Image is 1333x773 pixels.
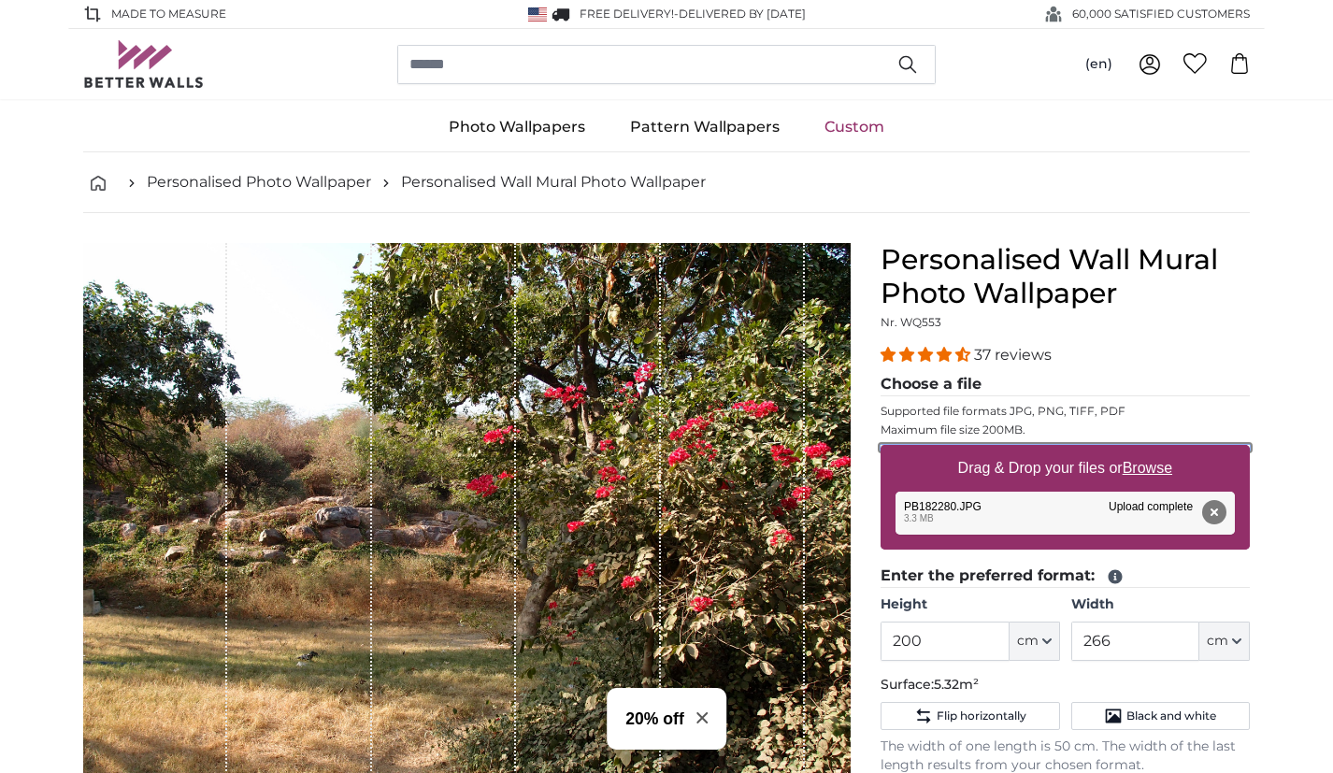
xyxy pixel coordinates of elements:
[1123,460,1172,476] u: Browse
[1126,709,1216,723] span: Black and white
[580,7,674,21] span: FREE delivery!
[1071,595,1250,614] label: Width
[881,243,1250,310] h1: Personalised Wall Mural Photo Wallpaper
[83,40,205,88] img: Betterwalls
[674,7,806,21] span: -
[1207,632,1228,651] span: cm
[881,315,941,329] span: Nr. WQ553
[881,373,1250,396] legend: Choose a file
[147,171,371,193] a: Personalised Photo Wallpaper
[608,103,802,151] a: Pattern Wallpapers
[881,702,1059,730] button: Flip horizontally
[1199,622,1250,661] button: cm
[1071,702,1250,730] button: Black and white
[1072,6,1250,22] span: 60,000 SATISFIED CUSTOMERS
[934,676,979,693] span: 5.32m²
[881,595,1059,614] label: Height
[802,103,907,151] a: Custom
[881,422,1250,437] p: Maximum file size 200MB.
[974,346,1052,364] span: 37 reviews
[881,346,974,364] span: 4.32 stars
[111,6,226,22] span: Made to Measure
[881,676,1250,694] p: Surface:
[401,171,706,193] a: Personalised Wall Mural Photo Wallpaper
[83,152,1250,213] nav: breadcrumbs
[881,565,1250,588] legend: Enter the preferred format:
[426,103,608,151] a: Photo Wallpapers
[679,7,806,21] span: Delivered by [DATE]
[937,709,1026,723] span: Flip horizontally
[1010,622,1060,661] button: cm
[1070,48,1127,81] button: (en)
[1017,632,1039,651] span: cm
[528,7,547,21] img: United States
[951,450,1180,487] label: Drag & Drop your files or
[881,404,1250,419] p: Supported file formats JPG, PNG, TIFF, PDF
